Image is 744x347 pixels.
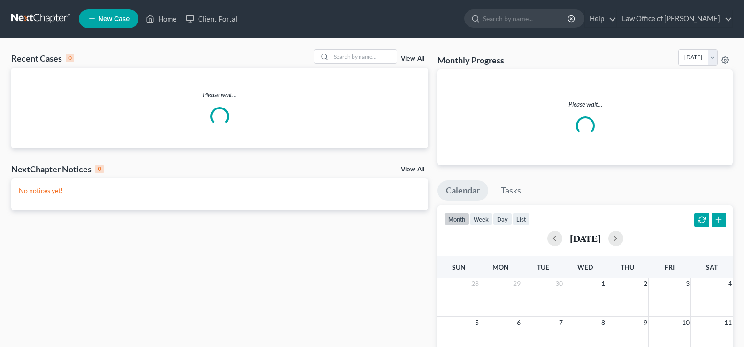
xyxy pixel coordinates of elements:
span: 9 [643,317,648,328]
span: Sun [452,263,466,271]
a: Calendar [437,180,488,201]
div: NextChapter Notices [11,163,104,175]
div: 0 [66,54,74,62]
span: Fri [665,263,675,271]
span: 5 [474,317,480,328]
button: month [444,213,469,225]
div: Recent Cases [11,53,74,64]
span: 10 [681,317,690,328]
span: 29 [512,278,522,289]
a: View All [401,55,424,62]
input: Search by name... [331,50,397,63]
span: Thu [621,263,634,271]
h2: [DATE] [570,233,601,243]
span: Tue [537,263,549,271]
span: Sat [706,263,718,271]
span: 1 [600,278,606,289]
span: 28 [470,278,480,289]
span: 11 [723,317,733,328]
p: No notices yet! [19,186,421,195]
p: Please wait... [11,90,428,100]
p: Please wait... [445,100,725,109]
span: New Case [98,15,130,23]
span: 4 [727,278,733,289]
span: Wed [577,263,593,271]
span: 7 [558,317,564,328]
a: View All [401,166,424,173]
h3: Monthly Progress [437,54,504,66]
button: day [493,213,512,225]
a: Home [141,10,181,27]
a: Law Office of [PERSON_NAME] [617,10,732,27]
span: 3 [685,278,690,289]
span: Mon [492,263,509,271]
a: Tasks [492,180,529,201]
span: 30 [554,278,564,289]
span: 8 [600,317,606,328]
span: 2 [643,278,648,289]
span: 6 [516,317,522,328]
a: Help [585,10,616,27]
input: Search by name... [483,10,569,27]
a: Client Portal [181,10,242,27]
button: week [469,213,493,225]
div: 0 [95,165,104,173]
button: list [512,213,530,225]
